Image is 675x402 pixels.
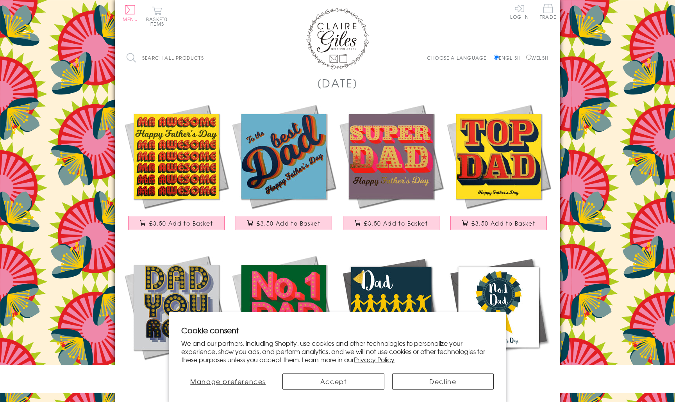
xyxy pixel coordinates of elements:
[252,49,259,67] input: Search
[445,254,552,389] a: Father's Day Greeting Card, # 1 Dad Rosette, Embellished with a colourful tassel £3.75 Add to Basket
[494,55,499,60] input: English
[230,254,337,361] img: Father's Day Card, No. 1 Dad, text foiled in shiny gold
[526,54,548,61] label: Welsh
[526,55,531,60] input: Welsh
[123,16,138,23] span: Menu
[123,254,230,389] a: Father's Day Card, Dad You Rock, text foiled in shiny gold £3.50 Add to Basket
[364,219,428,227] span: £3.50 Add to Basket
[230,254,337,389] a: Father's Day Card, No. 1 Dad, text foiled in shiny gold £3.50 Add to Basket
[510,4,529,19] a: Log In
[445,254,552,361] img: Father's Day Greeting Card, # 1 Dad Rosette, Embellished with a colourful tassel
[282,374,384,390] button: Accept
[190,377,266,386] span: Manage preferences
[123,254,230,361] img: Father's Day Card, Dad You Rock, text foiled in shiny gold
[181,374,275,390] button: Manage preferences
[146,6,168,26] button: Basket0 items
[337,103,445,238] a: Father's Day Card, Super Dad, text foiled in shiny gold £3.50 Add to Basket
[128,216,225,230] button: £3.50 Add to Basket
[445,103,552,210] img: Father's Day Card, Top Dad, text foiled in shiny gold
[181,325,494,336] h2: Cookie consent
[230,103,337,238] a: Father's Day Card, Best Dad, text foiled in shiny gold £3.50 Add to Basket
[540,4,556,21] a: Trade
[230,103,337,210] img: Father's Day Card, Best Dad, text foiled in shiny gold
[123,103,230,238] a: Father's Day Card, Mr Awesome, text foiled in shiny gold £3.50 Add to Basket
[343,216,440,230] button: £3.50 Add to Basket
[445,103,552,238] a: Father's Day Card, Top Dad, text foiled in shiny gold £3.50 Add to Basket
[337,254,445,361] img: Father's Day Greeting Card, Dab Dad, Embellished with a colourful tassel
[123,49,259,67] input: Search all products
[306,8,369,69] img: Claire Giles Greetings Cards
[450,216,547,230] button: £3.50 Add to Basket
[494,54,525,61] label: English
[181,339,494,363] p: We and our partners, including Shopify, use cookies and other technologies to personalize your ex...
[354,355,395,364] a: Privacy Policy
[150,16,168,27] span: 0 items
[123,5,138,21] button: Menu
[123,103,230,210] img: Father's Day Card, Mr Awesome, text foiled in shiny gold
[337,103,445,210] img: Father's Day Card, Super Dad, text foiled in shiny gold
[427,54,492,61] p: Choose a language:
[149,219,213,227] span: £3.50 Add to Basket
[540,4,556,19] span: Trade
[471,219,535,227] span: £3.50 Add to Basket
[317,75,358,91] h1: [DATE]
[257,219,320,227] span: £3.50 Add to Basket
[337,254,445,389] a: Father's Day Greeting Card, Dab Dad, Embellished with a colourful tassel £3.75 Add to Basket
[236,216,332,230] button: £3.50 Add to Basket
[392,374,494,390] button: Decline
